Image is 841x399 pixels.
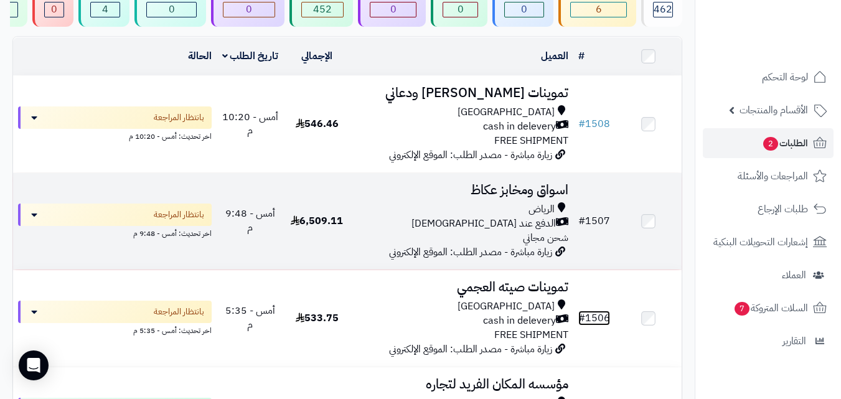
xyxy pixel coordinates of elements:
[703,260,834,290] a: العملاء
[654,2,672,17] span: 462
[355,377,568,392] h3: مؤسسه المكان الفريد لتجاره
[18,323,212,336] div: اخر تحديث: أمس - 5:35 م
[782,332,806,350] span: التقارير
[222,110,278,139] span: أمس - 10:20 م
[355,86,568,100] h3: تموينات [PERSON_NAME] ودعاني
[713,233,808,251] span: إشعارات التحويلات البنكية
[154,306,204,318] span: بانتظار المراجعة
[223,2,275,17] div: 0
[782,266,806,284] span: العملاء
[19,350,49,380] div: Open Intercom Messenger
[296,311,339,326] span: 533.75
[458,105,555,120] span: [GEOGRAPHIC_DATA]
[735,302,749,316] span: 7
[222,49,279,63] a: تاريخ الطلب
[494,327,568,342] span: FREE SHIPMENT
[762,68,808,86] span: لوحة التحكم
[225,303,275,332] span: أمس - 5:35 م
[302,2,343,17] div: 452
[291,214,343,228] span: 6,509.11
[578,311,585,326] span: #
[758,200,808,218] span: طلبات الإرجاع
[578,116,585,131] span: #
[521,2,527,17] span: 0
[762,134,808,152] span: الطلبات
[483,120,556,134] span: cash in delevery
[505,2,543,17] div: 0
[541,49,568,63] a: العميل
[578,214,585,228] span: #
[740,101,808,119] span: الأقسام والمنتجات
[458,2,464,17] span: 0
[355,183,568,197] h3: اسواق ومخابز عكاظ
[246,2,252,17] span: 0
[578,311,610,326] a: #1506
[703,293,834,323] a: السلات المتروكة7
[313,2,332,17] span: 452
[578,49,585,63] a: #
[188,49,212,63] a: الحالة
[102,2,108,17] span: 4
[529,202,555,217] span: الرياض
[389,148,552,162] span: زيارة مباشرة - مصدر الطلب: الموقع الإلكتروني
[411,217,556,231] span: الدفع عند [DEMOGRAPHIC_DATA]
[147,2,196,17] div: 0
[154,209,204,221] span: بانتظار المراجعة
[301,49,332,63] a: الإجمالي
[763,137,778,151] span: 2
[494,133,568,148] span: FREE SHIPMENT
[389,342,552,357] span: زيارة مباشرة - مصدر الطلب: الموقع الإلكتروني
[51,2,57,17] span: 0
[523,230,568,245] span: شحن مجاني
[225,206,275,235] span: أمس - 9:48 م
[703,227,834,257] a: إشعارات التحويلات البنكية
[355,280,568,294] h3: تموينات صيته العجمي
[458,299,555,314] span: [GEOGRAPHIC_DATA]
[389,245,552,260] span: زيارة مباشرة - مصدر الطلب: الموقع الإلكتروني
[154,111,204,124] span: بانتظار المراجعة
[578,116,610,131] a: #1508
[370,2,416,17] div: 0
[578,214,610,228] a: #1507
[169,2,175,17] span: 0
[703,161,834,191] a: المراجعات والأسئلة
[571,2,626,17] div: 6
[596,2,602,17] span: 6
[703,326,834,356] a: التقارير
[91,2,120,17] div: 4
[443,2,477,17] div: 0
[703,194,834,224] a: طلبات الإرجاع
[703,62,834,92] a: لوحة التحكم
[483,314,556,328] span: cash in delevery
[703,128,834,158] a: الطلبات2
[18,129,212,142] div: اخر تحديث: أمس - 10:20 م
[738,167,808,185] span: المراجعات والأسئلة
[45,2,63,17] div: 0
[733,299,808,317] span: السلات المتروكة
[390,2,397,17] span: 0
[18,226,212,239] div: اخر تحديث: أمس - 9:48 م
[296,116,339,131] span: 546.46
